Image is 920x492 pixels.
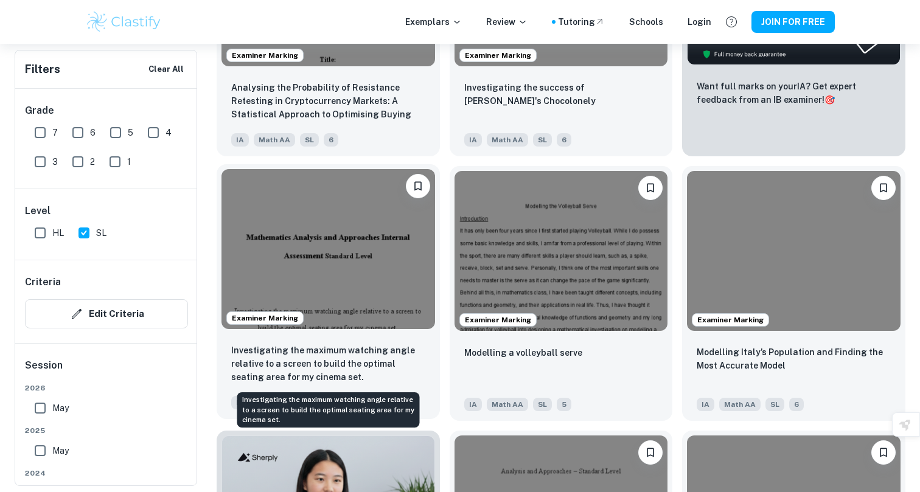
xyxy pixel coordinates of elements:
[697,398,714,411] span: IA
[25,61,60,78] h6: Filters
[487,398,528,411] span: Math AA
[231,396,249,409] span: IA
[25,383,188,393] span: 2026
[25,103,188,118] h6: Grade
[638,440,663,465] button: Please log in to bookmark exemplars
[629,15,663,29] a: Schools
[405,15,462,29] p: Exemplars
[231,344,425,384] p: Investigating the maximum watching angle relative to a screen to build the optimal seating area f...
[450,166,673,421] a: Examiner MarkingPlease log in to bookmark exemplarsModelling a volleyball serve IAMath AASL5
[455,171,668,331] img: Math AA IA example thumbnail: Modelling a volleyball serve
[52,444,69,457] span: May
[90,126,96,139] span: 6
[487,133,528,147] span: Math AA
[221,169,435,329] img: Math AA IA example thumbnail: Investigating the maximum watching angle
[789,398,804,411] span: 6
[127,155,131,168] span: 1
[300,133,319,147] span: SL
[231,81,425,122] p: Analysing the Probability of Resistance Retesting in Cryptocurrency Markets: A Statistical Approa...
[166,126,172,139] span: 4
[52,226,64,240] span: HL
[533,133,552,147] span: SL
[52,155,58,168] span: 3
[721,12,742,32] button: Help and Feedback
[25,299,188,328] button: Edit Criteria
[227,313,303,324] span: Examiner Marking
[237,392,420,428] div: Investigating the maximum watching angle relative to a screen to build the optimal seating area f...
[871,440,896,465] button: Please log in to bookmark exemplars
[254,133,295,147] span: Math AA
[25,204,188,218] h6: Level
[557,398,571,411] span: 5
[25,468,188,479] span: 2024
[96,226,106,240] span: SL
[25,425,188,436] span: 2025
[460,50,536,61] span: Examiner Marking
[871,176,896,200] button: Please log in to bookmark exemplars
[128,126,133,139] span: 5
[406,174,430,198] button: Please log in to bookmark exemplars
[52,401,69,415] span: May
[25,358,188,383] h6: Session
[52,126,58,139] span: 7
[765,398,784,411] span: SL
[217,166,440,421] a: Examiner MarkingPlease log in to bookmark exemplarsInvestigating the maximum watching angle relat...
[231,133,249,147] span: IA
[697,345,891,372] p: Modelling Italy’s Population and Finding the Most Accurate Model
[557,133,571,147] span: 6
[751,11,835,33] button: JOIN FOR FREE
[824,95,835,105] span: 🎯
[558,15,605,29] a: Tutoring
[697,80,891,106] p: Want full marks on your IA ? Get expert feedback from an IB examiner!
[227,50,303,61] span: Examiner Marking
[85,10,162,34] img: Clastify logo
[682,166,905,421] a: Examiner MarkingPlease log in to bookmark exemplarsModelling Italy’s Population and Finding the M...
[464,346,582,359] p: Modelling a volleyball serve
[145,60,187,78] button: Clear All
[688,15,711,29] a: Login
[719,398,761,411] span: Math AA
[460,314,536,325] span: Examiner Marking
[90,155,95,168] span: 2
[692,314,768,325] span: Examiner Marking
[486,15,528,29] p: Review
[638,176,663,200] button: Please log in to bookmark exemplars
[324,133,338,147] span: 6
[25,275,61,289] h6: Criteria
[464,398,482,411] span: IA
[687,171,901,331] img: Math AA IA example thumbnail: Modelling Italy’s Population and Finding
[464,133,482,147] span: IA
[533,398,552,411] span: SL
[464,81,658,108] p: Investigating the success of Tony's Chocolonely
